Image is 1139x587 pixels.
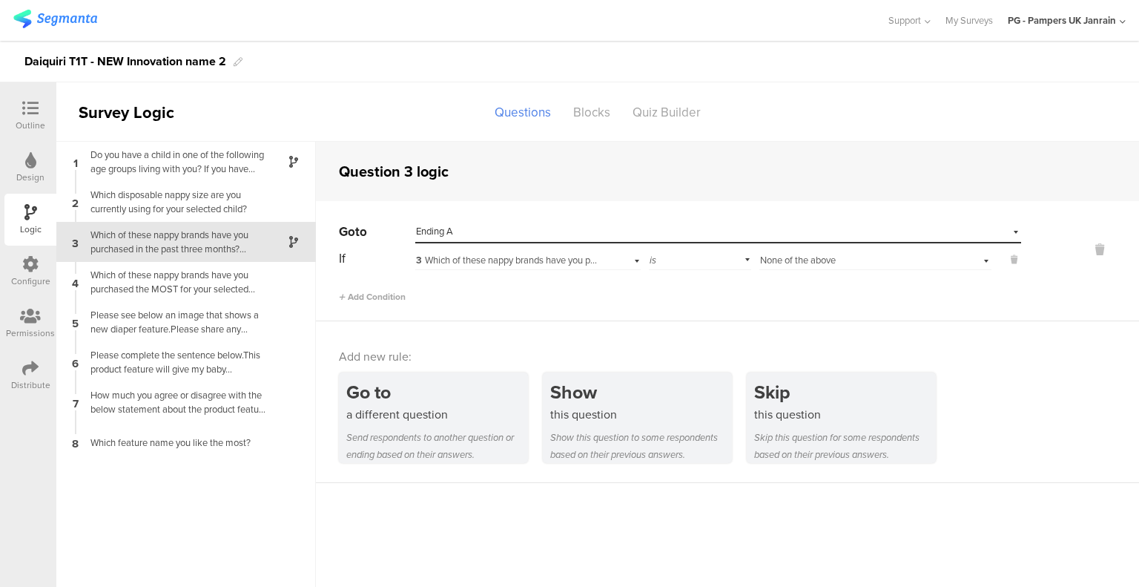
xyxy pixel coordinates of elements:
[6,327,55,340] div: Permissions
[888,13,921,27] span: Support
[562,99,621,125] div: Blocks
[483,99,562,125] div: Questions
[754,429,936,463] div: Skip this question for some respondents based on their previous answers.
[339,249,414,268] div: If
[416,253,817,267] span: Which of these nappy brands have you purchased in the past three months? Select all that apply
[339,348,1117,365] div: Add new rule:
[621,99,712,125] div: Quiz Builder
[82,228,267,256] div: Which of these nappy brands have you purchased in the past three months? Select all that apply
[72,314,79,330] span: 5
[346,406,528,423] div: a different question
[82,268,267,296] div: Which of these nappy brands have you purchased the MOST for your selected child in the past three...
[56,100,227,125] div: Survey Logic
[72,354,79,370] span: 6
[346,378,528,406] div: Go to
[72,434,79,450] span: 8
[73,154,78,170] span: 1
[16,119,45,132] div: Outline
[11,378,50,392] div: Distribute
[24,50,226,73] div: Daiquiri T1T - NEW Innovation name 2
[82,308,267,336] div: Please see below an image that shows a new diaper feature.Please share any impressions, thoughts,...
[650,253,656,267] span: is
[754,406,936,423] div: this question
[72,194,79,210] span: 2
[416,254,422,267] span: 3
[72,274,79,290] span: 4
[82,148,267,176] div: Do you have a child in one of the following age groups living with you? If you have more than one...
[72,234,79,250] span: 3
[20,223,42,236] div: Logic
[416,224,453,238] span: Ending A
[82,348,267,376] div: Please complete the sentence below.This product feature will give my baby...
[416,254,601,267] div: Which of these nappy brands have you purchased in the past three months? Select all that apply
[355,223,367,241] span: to
[82,436,267,450] div: Which feature name you like the most?
[82,188,267,216] div: Which disposable nappy size are you currently using for your selected child?
[13,10,97,28] img: segmanta logo
[339,160,449,183] div: Question 3 logic
[82,388,267,416] div: How much you agree or disagree with the below statement about the product feature name "Tummy-las...
[11,275,50,288] div: Configure
[339,223,355,241] span: Go
[550,406,732,423] div: this question
[16,171,44,184] div: Design
[73,394,79,410] span: 7
[754,378,936,406] div: Skip
[550,378,732,406] div: Show
[346,429,528,463] div: Send respondents to another question or ending based on their answers.
[550,429,732,463] div: Show this question to some respondents based on their previous answers.
[339,290,406,304] span: Add Condition
[760,253,836,267] span: None of the above
[1008,13,1116,27] div: PG - Pampers UK Janrain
